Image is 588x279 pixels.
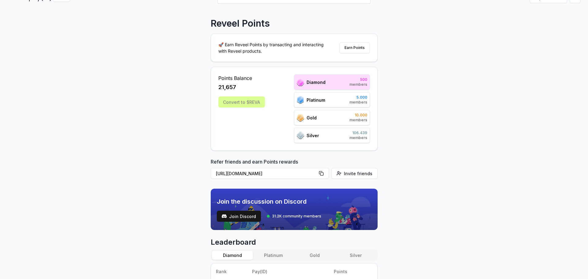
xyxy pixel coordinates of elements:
[211,168,329,179] button: [URL][DOMAIN_NAME]
[218,41,329,54] p: 🚀 Earn Reveel Points by transacting and interacting with Reveel products.
[218,83,236,92] span: 21,657
[211,158,378,181] div: Refer friends and earn Points rewards
[349,130,367,135] span: 106.439
[349,95,367,100] span: 5.000
[349,82,367,87] span: members
[297,114,304,122] img: ranks_icon
[217,211,261,222] a: testJoin Discord
[212,251,253,260] button: Diamond
[307,79,326,85] span: Diamond
[211,18,270,29] p: Reveel Points
[297,96,304,104] img: ranks_icon
[307,132,319,139] span: Silver
[222,214,227,219] img: test
[349,100,367,105] span: members
[217,211,261,222] button: Join Discord
[211,189,378,230] img: discord_banner
[297,131,304,139] img: ranks_icon
[211,237,378,247] span: Leaderboard
[307,97,325,103] span: Platinum
[349,135,367,140] span: members
[349,113,367,118] span: 10.000
[349,77,367,82] span: 500
[349,118,367,123] span: members
[339,42,370,53] button: Earn Points
[344,170,372,177] span: Invite friends
[331,168,378,179] button: Invite friends
[335,251,376,260] button: Silver
[229,213,256,220] span: Join Discord
[307,115,317,121] span: Gold
[272,214,321,219] span: 31.2K community members
[294,251,335,260] button: Gold
[253,251,294,260] button: Platinum
[297,78,304,86] img: ranks_icon
[218,74,265,82] span: Points Balance
[217,197,321,206] span: Join the discussion on Discord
